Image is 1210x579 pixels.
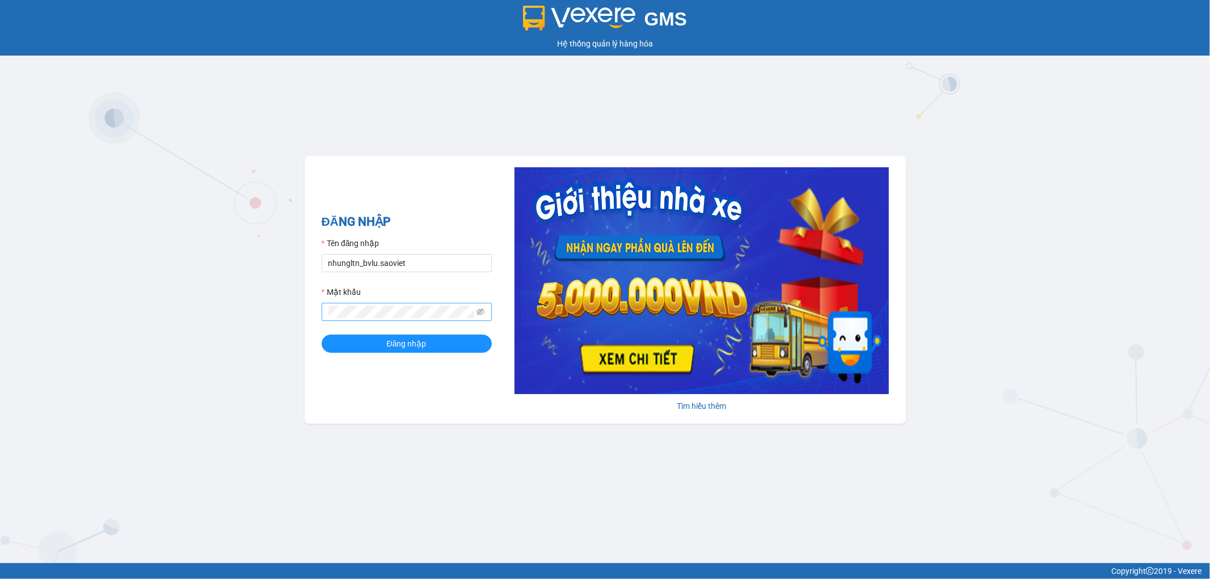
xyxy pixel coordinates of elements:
[515,167,889,394] img: banner-0
[523,17,687,26] a: GMS
[387,337,427,350] span: Đăng nhập
[322,237,380,250] label: Tên đăng nhập
[644,9,687,29] span: GMS
[322,254,492,272] input: Tên đăng nhập
[322,286,361,298] label: Mật khẩu
[322,335,492,353] button: Đăng nhập
[328,306,475,318] input: Mật khẩu
[322,213,492,231] h2: ĐĂNG NHẬP
[477,308,484,316] span: eye-invisible
[523,6,635,31] img: logo 2
[9,565,1201,577] div: Copyright 2019 - Vexere
[3,37,1207,50] div: Hệ thống quản lý hàng hóa
[515,400,889,412] div: Tìm hiểu thêm
[1146,567,1154,575] span: copyright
